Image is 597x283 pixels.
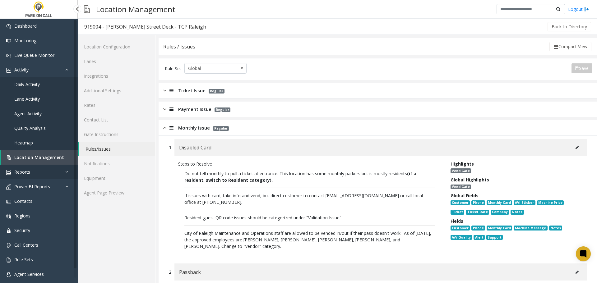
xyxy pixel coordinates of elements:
span: Reports [14,169,30,175]
a: Contact List [78,112,155,127]
img: 'icon' [6,185,11,189]
p: Do not tell monthly to pull a ticket at entrance. This location has some monthly parkers but is m... [184,170,435,183]
span: Regular [209,89,224,94]
img: 'icon' [6,170,11,175]
span: Vend Gate [451,168,471,173]
a: Equipment [78,171,155,185]
span: Agent Services [14,271,44,277]
span: Regions [14,213,30,219]
span: Ticket Date [466,210,489,215]
span: Daily Activity [14,81,40,87]
a: Integrations [78,69,155,83]
span: Ticket Issue [178,87,206,94]
img: 'icon' [6,39,11,43]
span: Heatmap [14,140,33,146]
img: closed [163,87,166,94]
img: pageIcon [84,2,90,17]
a: Notifications [78,156,155,171]
span: Monitoring [14,38,36,43]
span: Global [185,63,234,73]
a: Rules/Issues [79,142,155,156]
span: Vend Gate [451,185,471,189]
img: 'icon' [6,243,11,248]
span: Notes [511,210,524,215]
a: Lanes [78,54,155,69]
span: Passback [179,268,201,276]
span: Quality Analysis [14,125,46,131]
a: Location Configuration [78,39,155,54]
span: Support [486,235,503,240]
span: Rule Sets [14,257,33,262]
span: Global Highlights [451,177,489,183]
span: Regular [215,107,230,112]
img: 'icon' [6,214,11,219]
img: 'icon' [6,272,11,277]
a: Additional Settings [78,83,155,98]
span: Phone [471,200,485,205]
a: Rates [78,98,155,112]
div: Rule Set [165,63,181,74]
img: 'icon' [6,24,11,29]
img: 'icon' [6,228,11,233]
span: Notes [549,226,562,231]
span: Monthly Issue [178,124,210,131]
img: closed [163,106,166,113]
img: 'icon' [6,68,11,73]
button: Back to Directory [548,22,591,31]
button: Save [572,63,592,73]
span: Activity [14,67,29,73]
span: Customer [451,226,470,231]
span: AVI Sticker [514,200,535,205]
p: City of Raleigh Maintenance and Operations staff are allowed to be vended in/out if their pass do... [184,230,435,249]
div: Steps to Resolve [178,161,441,167]
span: Dashboard [14,23,37,29]
img: 'icon' [6,199,11,204]
span: Agent Activity [14,111,42,116]
span: Machine Message [514,226,547,231]
div: 2 [169,269,171,275]
span: Phone [471,226,485,231]
span: Company [491,210,509,215]
div: Rules / Issues [163,43,195,51]
a: Gate Instructions [78,127,155,142]
span: Lane Activity [14,96,40,102]
span: Highlights [451,161,474,167]
div: 919004 - [PERSON_NAME] Street Deck - TCP Raleigh [84,23,206,31]
span: If issues with card, take info and vend, but direct customer to contact [EMAIL_ADDRESS][DOMAIN_NA... [184,193,423,205]
span: Global Fields [451,193,479,199]
a: Location Management [1,150,78,165]
span: Monthly Card [487,200,512,205]
span: Ticket [451,210,464,215]
button: Compact View [549,42,591,51]
img: opened [163,124,166,131]
span: Machine Price [537,200,564,205]
span: Contacts [14,198,32,204]
span: Location Management [14,154,64,160]
span: Resident guest QR code issues should be categorized under "Validation Issue". [184,215,342,221]
img: 'icon' [6,53,11,58]
span: Security [14,227,30,233]
img: logout [584,6,589,12]
span: Disabled Card [179,144,211,152]
img: 'icon' [6,155,11,160]
span: Call Centers [14,242,38,248]
a: Agent Page Preview [78,185,155,200]
span: Regular [213,126,229,131]
a: Logout [568,6,589,12]
div: 1 [169,144,171,151]
span: Fields [451,218,463,224]
h3: Location Management [93,2,178,17]
span: Payment Issue [178,106,211,113]
span: Customer [451,200,470,205]
span: A/V Quality [451,235,472,240]
span: Power BI Reports [14,184,50,189]
span: Monthly Card [487,226,512,231]
span: Alert [474,235,484,240]
img: 'icon' [6,258,11,262]
span: Live Queue Monitor [14,52,54,58]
